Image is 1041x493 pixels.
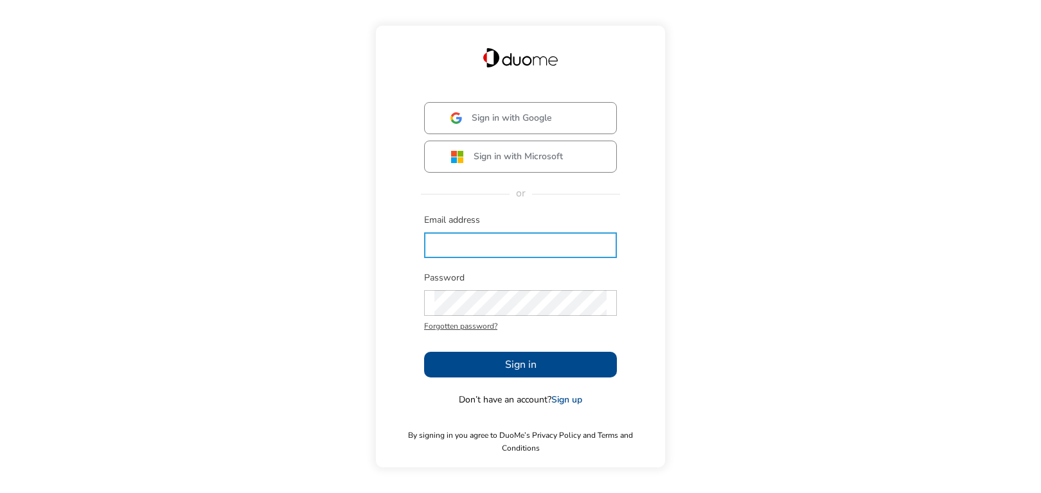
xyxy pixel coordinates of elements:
span: or [510,186,532,200]
a: Sign up [551,394,582,406]
span: Forgotten password? [424,320,617,333]
img: Duome [483,48,558,67]
img: google.svg [450,112,462,124]
span: Password [424,272,617,284]
button: Sign in with Google [424,102,617,134]
img: ms.svg [450,150,464,164]
button: Sign in with Microsoft [424,141,617,173]
span: By signing in you agree to DuoMe’s Privacy Policy and Terms and Conditions [389,429,652,454]
button: Sign in [424,352,617,377]
span: Don’t have an account? [459,394,582,406]
span: Sign in with Google [472,112,552,125]
span: Sign in with Microsoft [474,150,563,163]
span: Email address [424,214,617,227]
span: Sign in [505,357,537,372]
